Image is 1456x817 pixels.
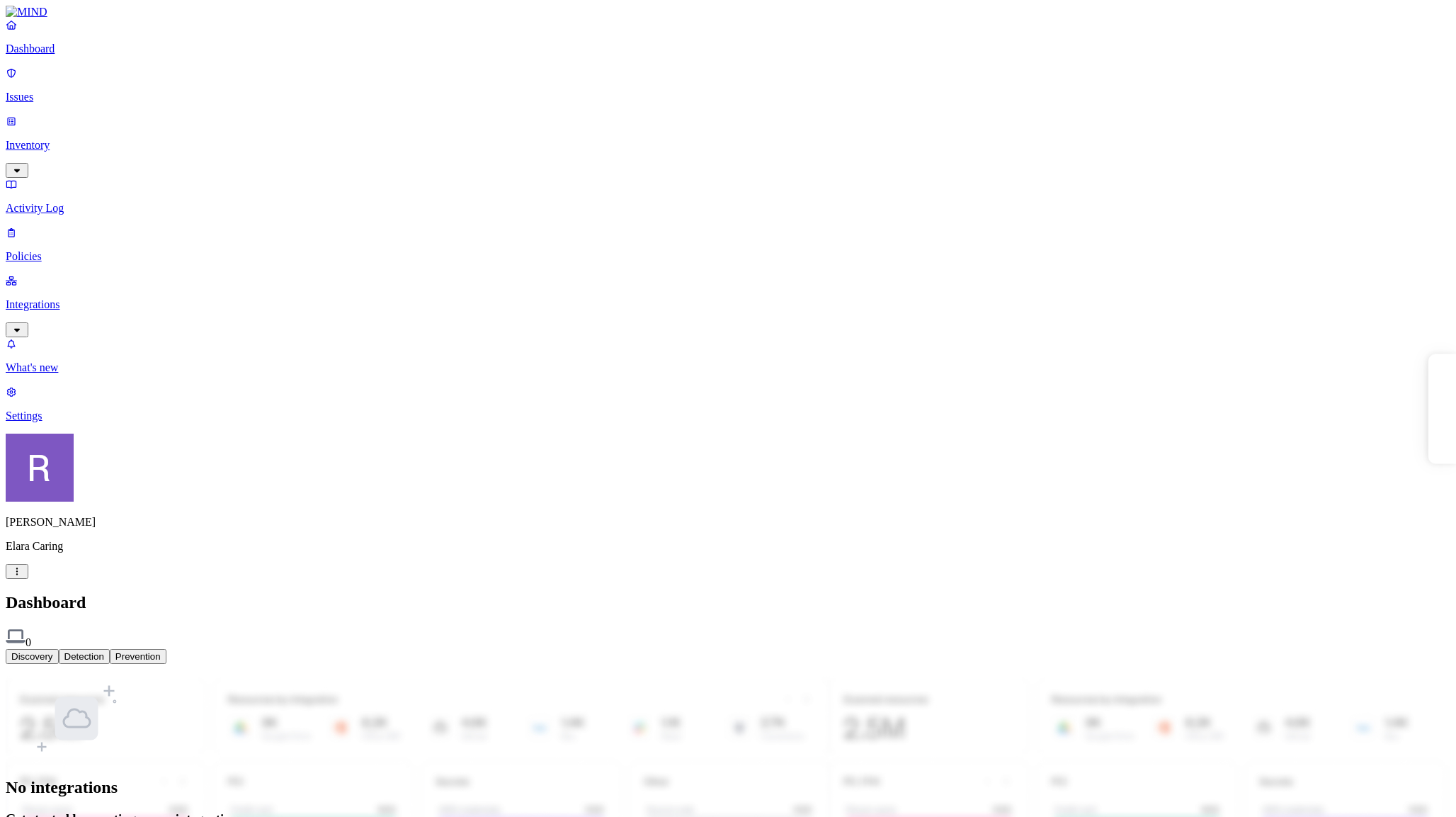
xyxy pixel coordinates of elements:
span: 0 [25,636,31,648]
a: Issues [6,67,1450,103]
h2: Dashboard [6,593,1450,612]
p: Dashboard [6,43,1450,55]
h1: No integrations [6,778,1450,797]
p: What's new [6,361,1450,374]
p: Activity Log [6,202,1450,215]
p: Settings [6,410,1450,422]
p: Elara Caring [6,540,1450,553]
img: Rich Thompson [6,434,74,502]
img: MIND [6,6,47,18]
p: Policies [6,250,1450,263]
button: Prevention [110,649,166,664]
img: integrations-empty-state [34,675,120,761]
button: Detection [59,649,110,664]
a: Inventory [6,115,1450,176]
a: Activity Log [6,178,1450,215]
a: Integrations [6,274,1450,335]
p: Inventory [6,139,1450,152]
button: Discovery [6,649,59,664]
a: Policies [6,226,1450,263]
a: What's new [6,337,1450,374]
p: [PERSON_NAME] [6,516,1450,529]
a: Settings [6,385,1450,422]
p: Integrations [6,298,1450,311]
p: Issues [6,91,1450,103]
a: MIND [6,6,1450,18]
a: Dashboard [6,18,1450,55]
img: svg%3e [6,626,25,646]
